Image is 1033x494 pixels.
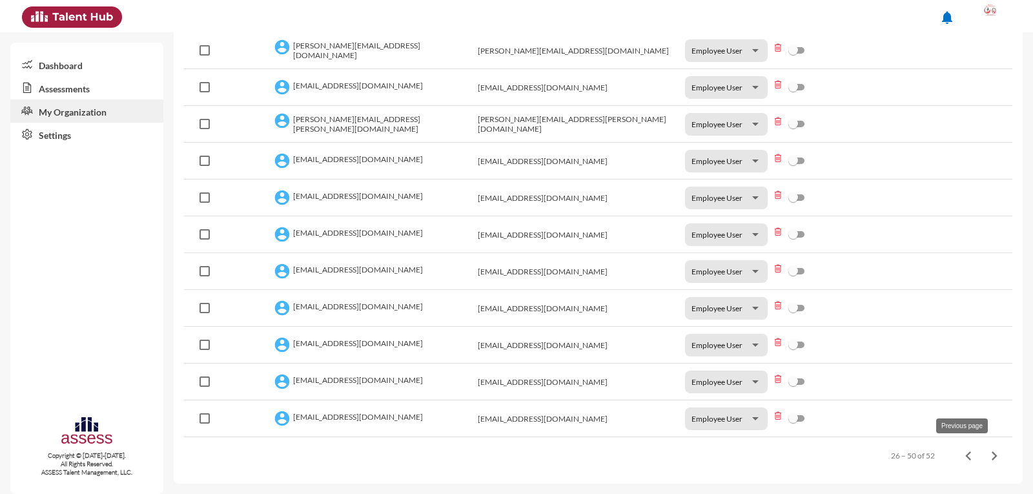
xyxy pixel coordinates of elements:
[478,32,685,69] td: [PERSON_NAME][EMAIL_ADDRESS][DOMAIN_NAME]
[10,76,163,99] a: Assessments
[956,442,981,468] button: Previous page
[939,10,955,25] mat-icon: notifications
[478,290,685,327] td: [EMAIL_ADDRESS][DOMAIN_NAME]
[271,69,478,106] td: [EMAIL_ADDRESS][DOMAIN_NAME]
[691,267,742,276] span: Employee User
[691,46,742,56] span: Employee User
[271,364,478,400] td: [EMAIL_ADDRESS][DOMAIN_NAME]
[271,327,478,364] td: [EMAIL_ADDRESS][DOMAIN_NAME]
[10,99,163,123] a: My Organization
[271,32,478,69] td: [PERSON_NAME][EMAIL_ADDRESS][DOMAIN_NAME]
[691,156,742,166] span: Employee User
[691,304,742,313] span: Employee User
[691,340,742,350] span: Employee User
[271,106,478,143] td: [PERSON_NAME][EMAIL_ADDRESS][PERSON_NAME][DOMAIN_NAME]
[691,119,742,129] span: Employee User
[271,180,478,216] td: [EMAIL_ADDRESS][DOMAIN_NAME]
[271,253,478,290] td: [EMAIL_ADDRESS][DOMAIN_NAME]
[60,415,114,449] img: assesscompany-logo.png
[271,400,478,437] td: [EMAIL_ADDRESS][DOMAIN_NAME]
[10,451,163,477] p: Copyright © [DATE]-[DATE]. All Rights Reserved. ASSESS Talent Management, LLC.
[478,216,685,253] td: [EMAIL_ADDRESS][DOMAIN_NAME]
[691,414,742,424] span: Employee User
[478,400,685,437] td: [EMAIL_ADDRESS][DOMAIN_NAME]
[981,442,1007,468] button: Next page
[271,290,478,327] td: [EMAIL_ADDRESS][DOMAIN_NAME]
[478,106,685,143] td: [PERSON_NAME][EMAIL_ADDRESS][PERSON_NAME][DOMAIN_NAME]
[691,377,742,387] span: Employee User
[271,216,478,253] td: [EMAIL_ADDRESS][DOMAIN_NAME]
[691,193,742,203] span: Employee User
[478,327,685,364] td: [EMAIL_ADDRESS][DOMAIN_NAME]
[271,143,478,180] td: [EMAIL_ADDRESS][DOMAIN_NAME]
[891,451,935,460] div: 26 – 50 of 52
[10,123,163,146] a: Settings
[478,180,685,216] td: [EMAIL_ADDRESS][DOMAIN_NAME]
[478,143,685,180] td: [EMAIL_ADDRESS][DOMAIN_NAME]
[691,230,742,240] span: Employee User
[691,83,742,92] span: Employee User
[478,69,685,106] td: [EMAIL_ADDRESS][DOMAIN_NAME]
[478,253,685,290] td: [EMAIL_ADDRESS][DOMAIN_NAME]
[478,364,685,400] td: [EMAIL_ADDRESS][DOMAIN_NAME]
[10,53,163,76] a: Dashboard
